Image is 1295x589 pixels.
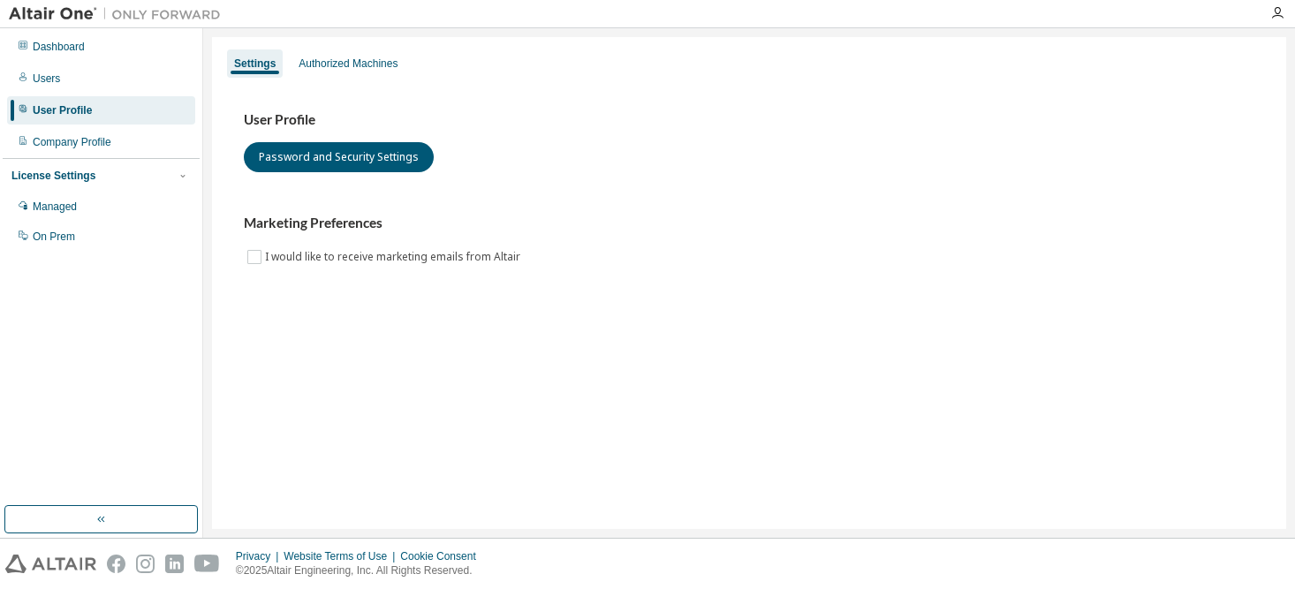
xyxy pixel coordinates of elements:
button: Password and Security Settings [244,142,434,172]
div: Website Terms of Use [284,549,400,563]
img: altair_logo.svg [5,555,96,573]
div: User Profile [33,103,92,117]
label: I would like to receive marketing emails from Altair [265,246,524,268]
div: Company Profile [33,135,111,149]
img: youtube.svg [194,555,220,573]
img: facebook.svg [107,555,125,573]
h3: Marketing Preferences [244,215,1254,232]
div: On Prem [33,230,75,244]
img: instagram.svg [136,555,155,573]
div: Dashboard [33,40,85,54]
div: Managed [33,200,77,214]
div: Privacy [236,549,284,563]
img: Altair One [9,5,230,23]
div: Authorized Machines [299,57,398,71]
div: Cookie Consent [400,549,486,563]
h3: User Profile [244,111,1254,129]
p: © 2025 Altair Engineering, Inc. All Rights Reserved. [236,563,487,578]
div: Users [33,72,60,86]
div: License Settings [11,169,95,183]
img: linkedin.svg [165,555,184,573]
div: Settings [234,57,276,71]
